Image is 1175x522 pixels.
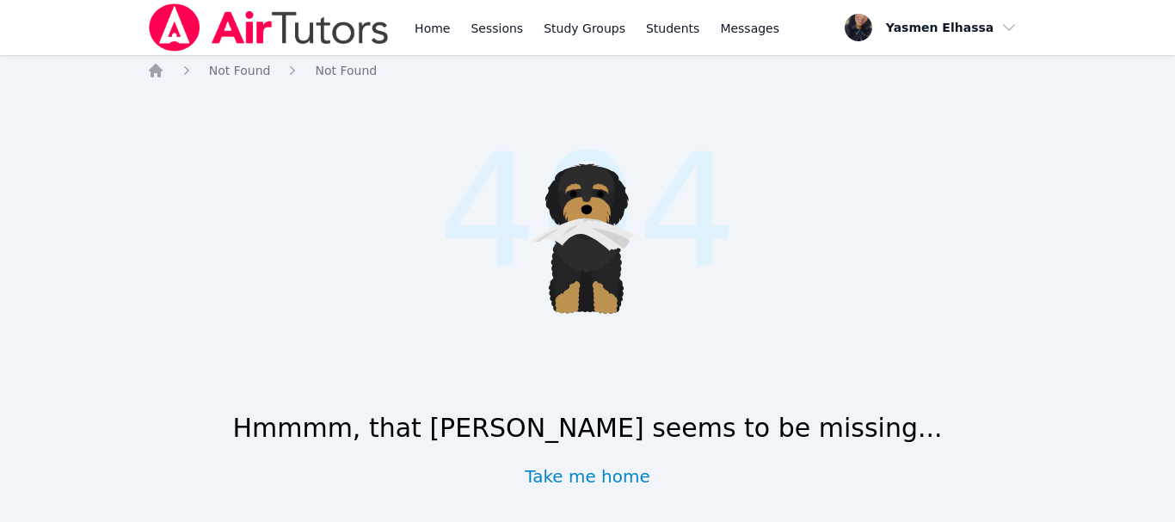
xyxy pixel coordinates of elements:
span: Not Found [315,64,377,77]
nav: Breadcrumb [147,62,1029,79]
a: Take me home [525,464,650,488]
h1: Hmmmm, that [PERSON_NAME] seems to be missing... [232,413,942,444]
img: Air Tutors [147,3,391,52]
a: Not Found [315,62,377,79]
span: Messages [720,20,779,37]
a: Not Found [209,62,271,79]
span: Not Found [209,64,271,77]
span: 404 [438,94,737,329]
